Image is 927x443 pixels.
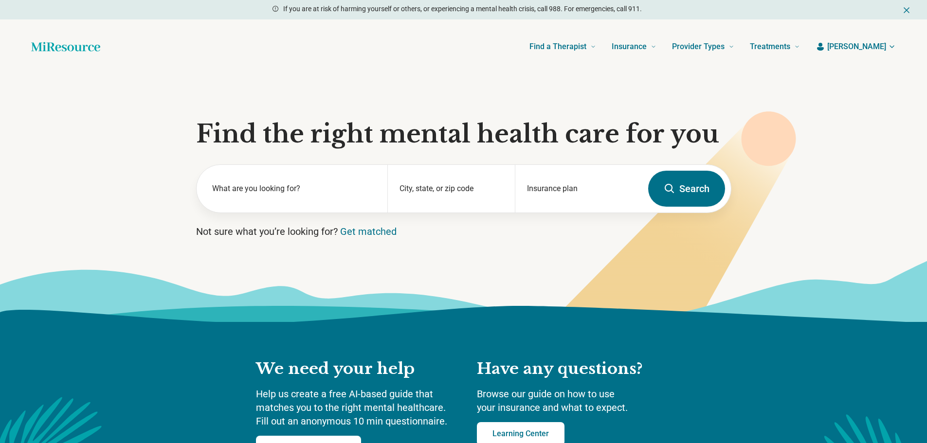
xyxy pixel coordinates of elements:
[612,27,656,66] a: Insurance
[283,4,642,14] p: If you are at risk of harming yourself or others, or experiencing a mental health crisis, call 98...
[529,40,586,53] span: Find a Therapist
[672,40,725,53] span: Provider Types
[529,27,596,66] a: Find a Therapist
[31,37,100,56] a: Home page
[196,120,731,149] h1: Find the right mental health care for you
[212,183,376,195] label: What are you looking for?
[612,40,647,53] span: Insurance
[816,41,896,53] button: [PERSON_NAME]
[902,4,911,16] button: Dismiss
[340,226,397,237] a: Get matched
[256,387,457,428] p: Help us create a free AI-based guide that matches you to the right mental healthcare. Fill out an...
[477,359,672,379] h2: Have any questions?
[256,359,457,379] h2: We need your help
[672,27,734,66] a: Provider Types
[648,171,725,207] button: Search
[196,225,731,238] p: Not sure what you’re looking for?
[477,387,672,414] p: Browse our guide on how to use your insurance and what to expect.
[750,27,800,66] a: Treatments
[827,41,886,53] span: [PERSON_NAME]
[750,40,790,53] span: Treatments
